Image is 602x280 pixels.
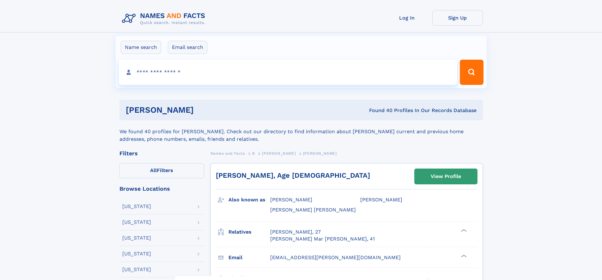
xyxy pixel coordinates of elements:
[460,60,483,85] button: Search Button
[228,194,270,205] h3: Also known as
[281,107,477,114] div: Found 40 Profiles In Our Records Database
[119,10,210,27] img: Logo Names and Facts
[262,151,296,156] span: [PERSON_NAME]
[415,169,477,184] a: View Profile
[228,227,270,237] h3: Relatives
[459,254,467,258] div: ❯
[459,228,467,232] div: ❯
[121,41,161,54] label: Name search
[270,229,321,235] a: [PERSON_NAME], 27
[252,151,255,156] span: B
[270,197,312,203] span: [PERSON_NAME]
[119,186,204,192] div: Browse Locations
[210,149,245,157] a: Names and Facts
[252,149,255,157] a: B
[122,251,151,256] div: [US_STATE]
[119,120,483,143] div: We found 40 profiles for [PERSON_NAME]. Check out our directory to find information about [PERSON...
[122,267,151,272] div: [US_STATE]
[126,106,282,114] h1: [PERSON_NAME]
[262,149,296,157] a: [PERSON_NAME]
[119,151,204,156] div: Filters
[270,254,401,260] span: [EMAIL_ADDRESS][PERSON_NAME][DOMAIN_NAME]
[122,204,151,209] div: [US_STATE]
[270,235,375,242] a: [PERSON_NAME] Mar [PERSON_NAME], 41
[119,60,457,85] input: search input
[360,197,402,203] span: [PERSON_NAME]
[228,252,270,263] h3: Email
[216,171,370,179] a: [PERSON_NAME], Age [DEMOGRAPHIC_DATA]
[119,163,204,178] label: Filters
[122,220,151,225] div: [US_STATE]
[122,235,151,241] div: [US_STATE]
[431,169,461,184] div: View Profile
[150,167,157,173] span: All
[168,41,207,54] label: Email search
[303,151,337,156] span: [PERSON_NAME]
[270,207,356,213] span: [PERSON_NAME] [PERSON_NAME]
[432,10,483,26] a: Sign Up
[382,10,432,26] a: Log In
